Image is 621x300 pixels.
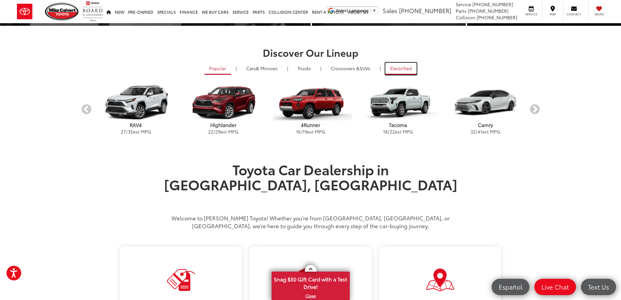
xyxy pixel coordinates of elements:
[267,121,354,128] p: 4Runner
[180,128,267,135] p: / est MPG
[208,128,213,135] span: 22
[545,12,560,16] span: Map
[204,63,231,75] a: Popular
[372,8,377,13] span: ▼
[468,8,509,14] span: [PHONE_NUMBER]
[354,121,442,128] p: Tacoma
[425,268,455,292] img: Visit Our Dealership
[81,47,540,58] h2: Discover Our Lineup
[524,12,539,16] span: Service
[234,65,238,71] li: |
[241,63,283,74] a: Cars
[356,85,439,120] img: Toyota Tacoma
[472,1,513,8] span: [PHONE_NUMBER]
[326,63,375,74] a: SUVs
[272,272,349,292] span: Snag $50 Gift Card with a Test Drive!
[383,128,388,135] span: 18
[444,85,527,120] img: Toyota Camry
[477,14,517,21] span: [PHONE_NUMBER]
[385,63,417,75] a: Electrified
[442,121,529,128] p: Camry
[442,128,529,135] p: / est MPG
[383,6,397,15] span: Sales
[456,8,466,14] span: Parts
[81,104,92,116] button: Previous
[293,63,316,74] a: Trucks
[538,283,572,291] span: Live Chat
[581,279,616,295] a: Text Us
[378,65,382,71] li: |
[256,65,278,71] span: & Minivan
[585,283,612,291] span: Text Us
[296,128,301,135] span: 16
[215,128,220,135] span: 29
[456,1,471,8] span: Service
[478,128,482,135] span: 41
[92,121,180,128] p: RAV4
[92,128,180,135] p: / est MPG
[286,65,290,71] li: |
[81,79,540,140] aside: carousel
[456,14,475,21] span: Collision
[269,85,352,120] img: Toyota 4Runner
[354,128,442,135] p: / est MPG
[534,279,576,295] a: Live Chat
[399,6,451,15] span: [PHONE_NUMBER]
[94,85,177,120] img: Toyota RAV4
[331,65,360,71] span: Crossovers &
[121,128,126,135] span: 27
[128,128,133,135] span: 35
[390,128,395,135] span: 22
[319,65,323,71] li: |
[492,279,529,295] a: Español
[182,85,265,120] img: Toyota Highlander
[303,128,307,135] span: 19
[567,12,581,16] span: Contact
[592,12,606,16] span: Saved
[180,121,267,128] p: Highlander
[495,283,525,291] span: Español
[159,162,462,207] h1: Toyota Car Dealership in [GEOGRAPHIC_DATA], [GEOGRAPHIC_DATA]
[470,128,476,135] span: 32
[45,3,80,21] img: Mike Calvert Toyota
[529,104,540,116] button: Next
[166,268,196,292] img: Visit Our Dealership
[370,8,371,13] span: ​
[159,214,462,229] p: Welcome to [PERSON_NAME] Toyota! Whether you’re from [GEOGRAPHIC_DATA], [GEOGRAPHIC_DATA], or [GE...
[267,128,354,135] p: / est MPG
